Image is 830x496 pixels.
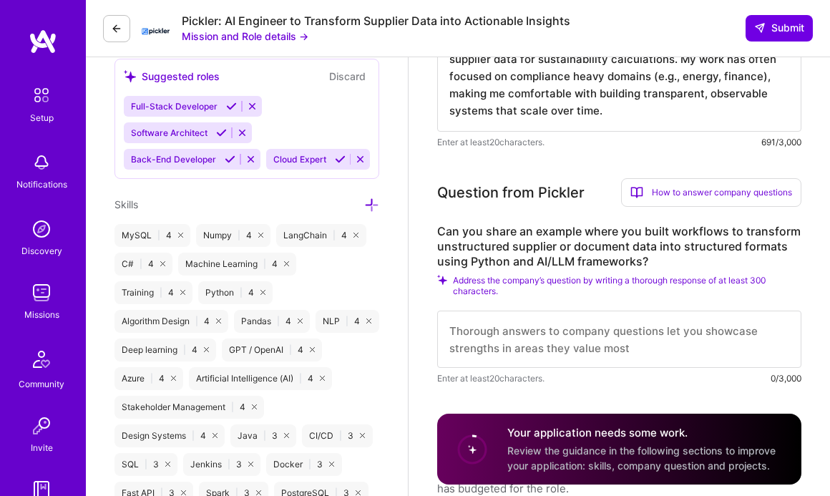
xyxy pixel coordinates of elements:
[356,490,361,495] i: icon Close
[114,198,138,210] span: Skills
[263,430,266,442] span: |
[746,15,813,41] button: Submit
[310,347,315,352] i: icon Close
[178,253,296,276] div: Machine Learning 4
[289,344,292,356] span: |
[761,135,801,150] div: 691/3,000
[196,224,270,247] div: Numpy 4
[355,154,366,165] i: Reject
[142,17,170,39] img: Company Logo
[114,253,172,276] div: C# 4
[453,275,801,296] span: Address the company’s question by writing a thorough response of at least 300 characters.
[276,224,366,247] div: LangChain 4
[346,316,348,327] span: |
[114,424,225,447] div: Design Systems 4
[131,127,207,138] span: Software Architect
[263,258,266,270] span: |
[171,376,176,381] i: icon Close
[437,135,545,150] span: Enter at least 20 characters.
[771,371,801,386] div: 0/3,000
[507,425,784,440] h4: Your application needs some work.
[237,127,248,138] i: Reject
[353,233,358,238] i: icon Close
[273,154,326,165] span: Cloud Expert
[181,490,186,495] i: icon Close
[178,233,183,238] i: icon Close
[437,371,545,386] span: Enter at least 20 characters.
[195,316,198,327] span: |
[124,69,220,84] div: Suggested roles
[308,459,311,470] span: |
[298,318,303,324] i: icon Close
[234,310,310,333] div: Pandas 4
[222,339,322,361] div: GPT / OpenAI 4
[437,224,801,269] label: Can you share an example where you built workflows to transform unstructured supplier or document...
[114,310,228,333] div: Algorithm Design 4
[266,453,341,476] div: Docker 3
[21,243,62,258] div: Discovery
[284,433,289,438] i: icon Close
[225,154,235,165] i: Accept
[114,367,183,390] div: Azure 4
[333,230,336,241] span: |
[24,307,59,322] div: Missions
[226,101,237,112] i: Accept
[27,278,56,307] img: teamwork
[165,462,170,467] i: icon Close
[248,462,253,467] i: icon Close
[189,367,332,390] div: Artificial Intelligence (AI) 4
[19,376,64,392] div: Community
[192,430,195,442] span: |
[216,127,227,138] i: Accept
[27,148,56,177] img: bell
[240,287,243,298] span: |
[198,281,273,304] div: Python 4
[228,459,230,470] span: |
[302,424,372,447] div: CI/CD 3
[258,233,263,238] i: icon Close
[316,310,379,333] div: NLP 4
[231,402,234,413] span: |
[437,182,585,203] div: Question from Pickler
[335,154,346,165] i: Accept
[30,110,54,125] div: Setup
[180,290,185,295] i: icon Close
[238,230,240,241] span: |
[29,29,57,54] img: logo
[754,22,766,34] i: icon SendLight
[131,154,216,165] span: Back-End Developer
[339,430,342,442] span: |
[145,459,147,470] span: |
[160,261,165,266] i: icon Close
[630,186,643,199] i: icon BookOpen
[204,347,209,352] i: icon Close
[325,68,370,84] button: Discard
[252,404,257,409] i: icon Close
[157,230,160,241] span: |
[183,453,260,476] div: Jenkins 3
[299,373,302,384] span: |
[183,344,186,356] span: |
[27,215,56,243] img: discovery
[114,339,216,361] div: Deep learning 4
[437,275,447,285] i: Check
[16,177,67,192] div: Notifications
[260,290,265,295] i: icon Close
[621,178,801,207] div: How to answer company questions
[366,318,371,324] i: icon Close
[247,101,258,112] i: Reject
[27,412,56,440] img: Invite
[320,376,325,381] i: icon Close
[329,462,334,467] i: icon Close
[230,424,296,447] div: Java 3
[256,490,261,495] i: icon Close
[114,224,190,247] div: MySQL 4
[182,29,308,44] button: Mission and Role details →
[114,396,264,419] div: Stakeholder Management 4
[284,261,289,266] i: icon Close
[111,23,122,34] i: icon LeftArrowDark
[114,281,192,304] div: Training 4
[277,316,280,327] span: |
[213,433,218,438] i: icon Close
[182,14,570,29] div: Pickler: AI Engineer to Transform Supplier Data into Actionable Insights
